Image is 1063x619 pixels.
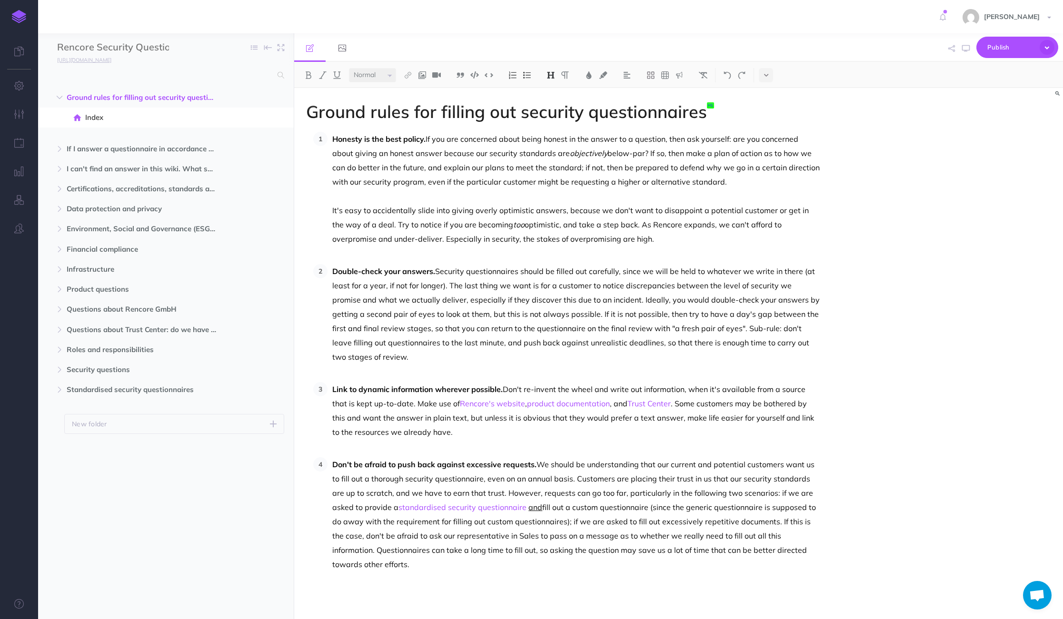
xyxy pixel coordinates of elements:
span: Data protection and privacy [67,203,225,215]
span: I can't find an answer in this wiki. What should I do? [67,163,225,175]
a: Rencore's website [460,399,525,408]
p: If you are concerned about being honest in the answer to a question, then ask yourself: are you c... [332,132,820,203]
img: Create table button [661,71,669,79]
p: We should be understanding that our current and potential customers want us to fill out a thoroug... [332,457,820,571]
strong: Link to dynamic information wherever possible. [332,384,503,394]
img: Undo [723,71,732,79]
p: New folder [72,419,107,429]
img: 144ae60c011ffeabe18c6ddfbe14a5c9.jpg [963,9,979,26]
img: Headings dropdown button [546,71,555,79]
span: Security questions [67,364,225,375]
a: standardised security questionnaire [398,502,527,512]
span: Ground rules for filling out security questionnaires [67,92,225,103]
button: Publish [976,37,1058,58]
span: Infrastructure [67,264,225,275]
img: logo-mark.svg [12,10,26,23]
img: Ordered list button [508,71,517,79]
span: Environment, Social and Governance (ESG), also known as Corporate Social Responsibility (CSR) [67,223,225,235]
img: Text color button [585,71,593,79]
p: Security questionnaires should be filled out carefully, since we will be held to whatever we writ... [332,264,820,378]
input: Search [57,67,272,84]
span: Publish [987,40,1035,55]
u: and [528,502,542,512]
strong: Double-check your answers. [332,266,435,276]
div: Open chat [1023,581,1052,609]
a: Trust Center [627,399,671,408]
small: [URL][DOMAIN_NAME] [57,57,111,63]
a: [URL][DOMAIN_NAME] [38,55,121,64]
span: Product questions [67,284,225,295]
img: Callout dropdown menu button [675,71,684,79]
span: Standardised security questionnaires [67,384,225,395]
img: Clear styles button [699,71,707,79]
img: Link button [404,71,412,79]
img: Add video button [432,71,441,79]
span: Index [85,112,237,123]
img: Add image button [418,71,427,79]
img: Italic button [318,71,327,79]
img: Paragraph button [561,71,569,79]
p: It's easy to accidentally slide into giving overly optimistic answers, because we don't want to d... [332,203,820,260]
img: Inline code button [485,71,493,79]
span: If I answer a questionnaire in accordance with this wiki, the customer's not going to like it... [67,143,225,155]
img: Bold button [304,71,313,79]
strong: Honesty is the best policy. [332,134,426,144]
img: Redo [737,71,746,79]
span: Roles and responsibilities [67,344,225,355]
span: Questions about Rencore GmbH [67,304,225,315]
button: New folder [64,414,284,434]
img: Text background color button [599,71,607,79]
img: Code block button [470,71,479,79]
input: Documentation Name [57,40,169,55]
h1: Ground rules for filling out security questionnaires [306,102,820,121]
em: objectively [570,148,607,158]
span: Questions about Trust Center: do we have a policy for this? [67,324,225,335]
img: Blockquote button [456,71,465,79]
span: [PERSON_NAME] [979,12,1044,21]
strong: Don't be afraid to push back against excessive requests. [332,460,536,469]
span: Financial compliance [67,244,225,255]
em: too [513,220,525,229]
img: Unordered list button [523,71,531,79]
img: Alignment dropdown menu button [623,71,631,79]
span: Certifications, accreditations, standards and regulations [67,183,225,195]
p: Don't re-invent the wheel and write out information, when it's available from a source that is ke... [332,382,820,453]
img: Underline button [333,71,341,79]
a: product documentation [527,399,610,408]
